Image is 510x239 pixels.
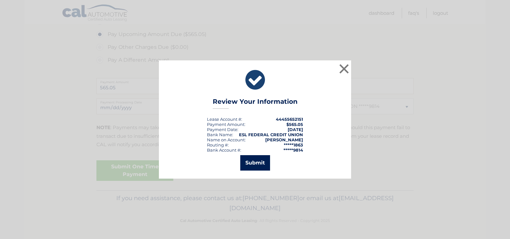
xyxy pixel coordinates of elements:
[213,98,298,109] h3: Review Your Information
[286,122,303,127] span: $565.05
[207,132,233,137] div: Bank Name:
[276,117,303,122] strong: 44455652151
[207,127,238,132] div: :
[265,137,303,142] strong: [PERSON_NAME]
[338,62,350,75] button: ×
[239,132,303,137] strong: ESL FEDERAL CREDIT UNION
[207,147,241,153] div: Bank Account #:
[207,127,237,132] span: Payment Date
[288,127,303,132] span: [DATE]
[207,122,245,127] div: Payment Amount:
[207,137,246,142] div: Name on Account:
[207,142,229,147] div: Routing #:
[240,155,270,171] button: Submit
[207,117,242,122] div: Lease Account #:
